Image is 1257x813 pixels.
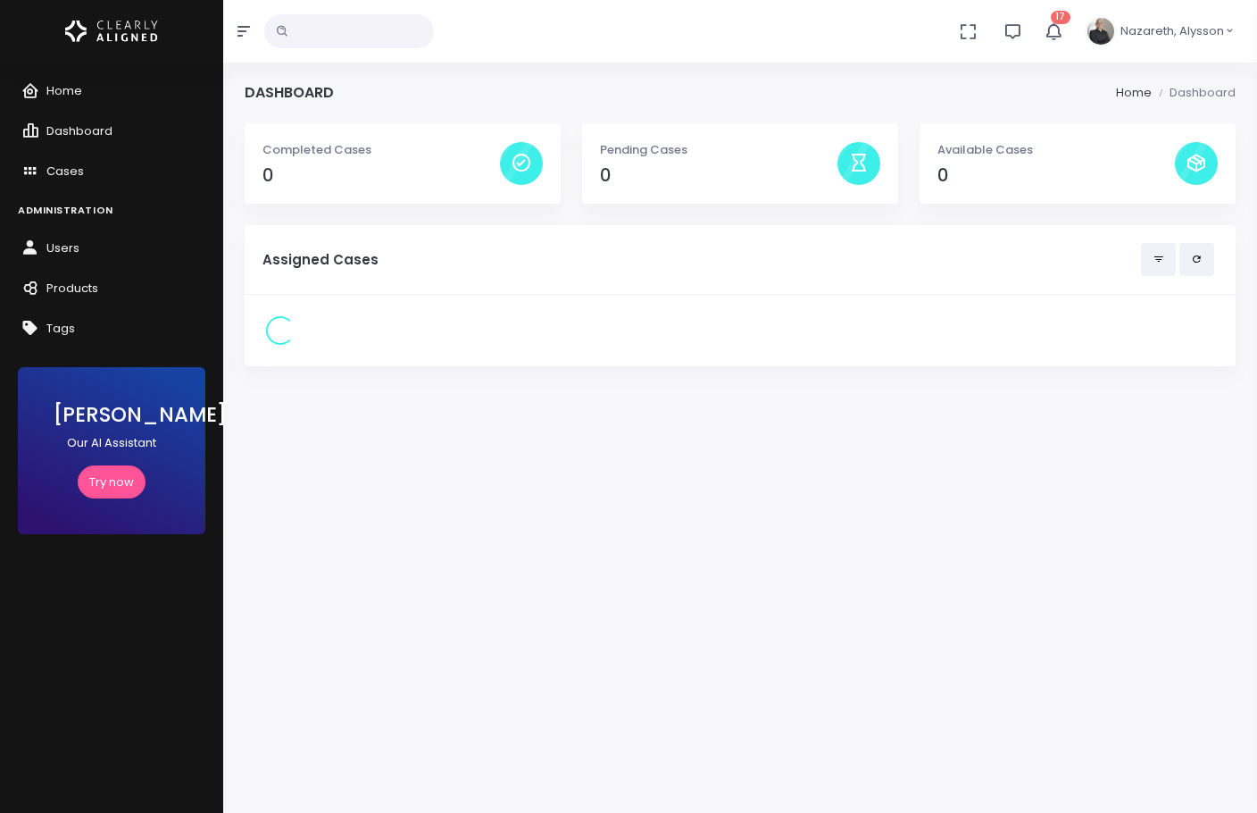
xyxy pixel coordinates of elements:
[65,13,158,50] img: Logo Horizontal
[600,165,837,186] h4: 0
[46,280,98,297] span: Products
[46,320,75,337] span: Tags
[46,82,82,99] span: Home
[1120,22,1224,40] span: Nazareth, Alysson
[46,239,79,256] span: Users
[54,403,170,427] h3: [PERSON_NAME]
[262,252,1141,268] h5: Assigned Cases
[937,141,1175,159] p: Available Cases
[78,465,146,499] a: Try now
[245,84,334,101] h4: Dashboard
[46,122,112,139] span: Dashboard
[262,141,500,159] p: Completed Cases
[54,434,170,452] p: Our AI Assistant
[600,141,837,159] p: Pending Cases
[1051,11,1070,24] span: 17
[1085,15,1117,47] img: Header Avatar
[262,165,500,186] h4: 0
[1116,84,1152,102] li: Home
[937,165,1175,186] h4: 0
[46,163,84,180] span: Cases
[1152,84,1236,102] li: Dashboard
